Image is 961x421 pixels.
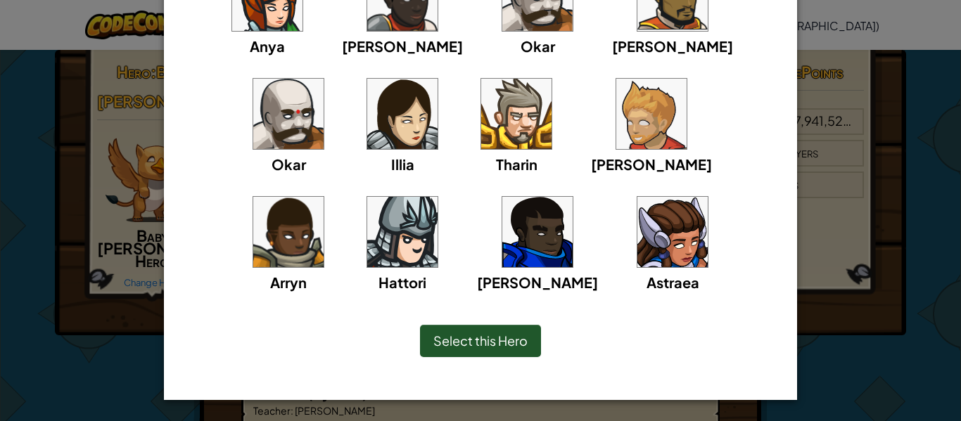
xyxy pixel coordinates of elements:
span: Hattori [378,273,426,291]
img: portrait.png [367,79,438,149]
span: [PERSON_NAME] [477,273,598,291]
span: Okar [272,155,306,173]
span: Anya [250,37,285,55]
span: Select this Hero [433,332,528,349]
img: portrait.png [253,197,324,267]
img: portrait.png [253,79,324,149]
img: portrait.png [502,197,573,267]
img: portrait.png [637,197,708,267]
img: portrait.png [367,197,438,267]
span: Okar [521,37,555,55]
span: Astraea [647,273,699,291]
span: [PERSON_NAME] [612,37,733,55]
span: Tharin [496,155,537,173]
span: [PERSON_NAME] [342,37,463,55]
span: [PERSON_NAME] [591,155,712,173]
img: portrait.png [616,79,687,149]
img: portrait.png [481,79,552,149]
span: Arryn [270,273,307,291]
span: Illia [391,155,414,173]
